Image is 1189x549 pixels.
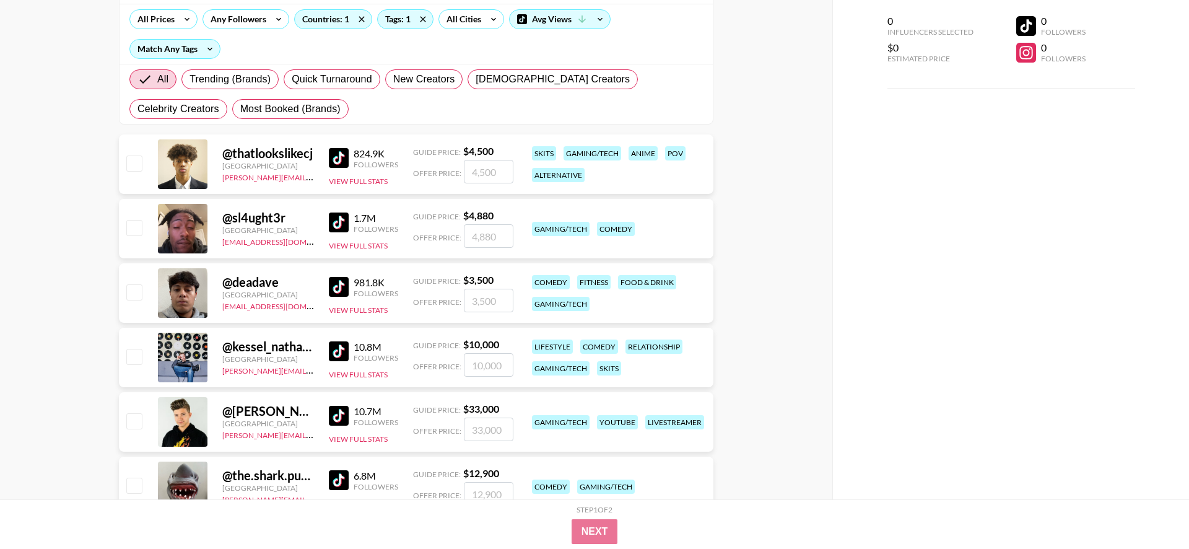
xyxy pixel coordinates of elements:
div: fitness [577,275,611,289]
div: 0 [1041,42,1086,54]
div: Followers [354,160,398,169]
div: skits [597,361,621,376]
button: Next [572,519,618,544]
div: comedy [597,222,635,236]
div: All Prices [130,10,177,29]
div: [GEOGRAPHIC_DATA] [222,483,314,493]
div: 1.7M [354,212,398,224]
div: 6.8M [354,470,398,482]
div: alternative [532,168,585,182]
div: Followers [1041,27,1086,37]
div: Followers [354,353,398,362]
button: View Full Stats [329,241,388,250]
div: lifestyle [532,340,573,354]
div: Match Any Tags [130,40,220,58]
div: gaming/tech [532,297,590,311]
div: gaming/tech [532,361,590,376]
strong: $ 3,500 [463,274,494,286]
span: Offer Price: [413,426,461,436]
div: @ sl4ught3r [222,210,314,226]
div: Followers [354,418,398,427]
span: [DEMOGRAPHIC_DATA] Creators [476,72,630,87]
div: Estimated Price [887,54,973,63]
div: comedy [580,340,618,354]
div: skits [532,146,556,160]
div: All Cities [439,10,484,29]
input: 4,880 [464,224,513,248]
span: Celebrity Creators [137,102,219,116]
img: TikTok [329,148,349,168]
button: View Full Stats [329,177,388,186]
div: 10.8M [354,341,398,353]
span: Guide Price: [413,276,461,286]
span: Quick Turnaround [292,72,372,87]
div: gaming/tech [577,480,635,494]
div: 0 [887,15,973,27]
div: gaming/tech [532,222,590,236]
img: TikTok [329,406,349,426]
div: Avg Views [510,10,610,29]
div: @ deadave [222,274,314,290]
div: @ thatlookslikecj [222,146,314,161]
div: Followers [354,289,398,298]
img: TikTok [329,470,349,490]
button: View Full Stats [329,305,388,315]
div: @ the.shark.puppet [222,468,314,483]
strong: $ 33,000 [463,403,499,415]
span: Guide Price: [413,147,461,157]
span: Offer Price: [413,297,461,307]
div: gaming/tech [532,415,590,429]
div: relationship [625,340,682,354]
span: Guide Price: [413,341,461,350]
div: gaming/tech [564,146,621,160]
div: Followers [1041,54,1086,63]
div: livestreamer [645,415,704,429]
a: [EMAIL_ADDRESS][DOMAIN_NAME] [222,235,347,247]
span: New Creators [393,72,455,87]
img: TikTok [329,213,349,232]
div: $0 [887,42,973,54]
a: [PERSON_NAME][EMAIL_ADDRESS][DOMAIN_NAME] [222,428,406,440]
span: Offer Price: [413,233,461,242]
strong: $ 12,900 [463,467,499,479]
div: [GEOGRAPHIC_DATA] [222,290,314,299]
div: Followers [354,224,398,234]
div: 10.7M [354,405,398,418]
img: TikTok [329,277,349,297]
button: View Full Stats [329,370,388,379]
a: [EMAIL_ADDRESS][DOMAIN_NAME] [222,299,347,311]
span: Most Booked (Brands) [240,102,341,116]
input: 10,000 [464,353,513,377]
strong: $ 4,500 [463,145,494,157]
span: Trending (Brands) [189,72,271,87]
div: Step 1 of 2 [577,505,612,514]
input: 4,500 [464,160,513,183]
span: Offer Price: [413,491,461,500]
div: food & drink [618,275,676,289]
div: @ [PERSON_NAME] [222,403,314,419]
div: [GEOGRAPHIC_DATA] [222,419,314,428]
div: [GEOGRAPHIC_DATA] [222,354,314,364]
button: View Full Stats [329,499,388,508]
strong: $ 10,000 [463,338,499,350]
div: comedy [532,275,570,289]
div: [GEOGRAPHIC_DATA] [222,226,314,235]
div: 981.8K [354,276,398,289]
div: 824.9K [354,147,398,160]
div: @ kessel_nathan_official [222,339,314,354]
div: Followers [354,482,398,491]
div: [GEOGRAPHIC_DATA] [222,161,314,170]
strong: $ 4,880 [463,209,494,221]
span: Offer Price: [413,169,461,178]
span: Guide Price: [413,470,461,479]
div: 0 [1041,15,1086,27]
a: [PERSON_NAME][EMAIL_ADDRESS][DOMAIN_NAME] [222,364,406,376]
input: 33,000 [464,418,513,441]
div: youtube [597,415,638,429]
div: pov [665,146,686,160]
a: [PERSON_NAME][EMAIL_ADDRESS][DOMAIN_NAME] [222,493,406,504]
div: Countries: 1 [295,10,372,29]
span: All [157,72,168,87]
span: Offer Price: [413,362,461,371]
div: comedy [532,480,570,494]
